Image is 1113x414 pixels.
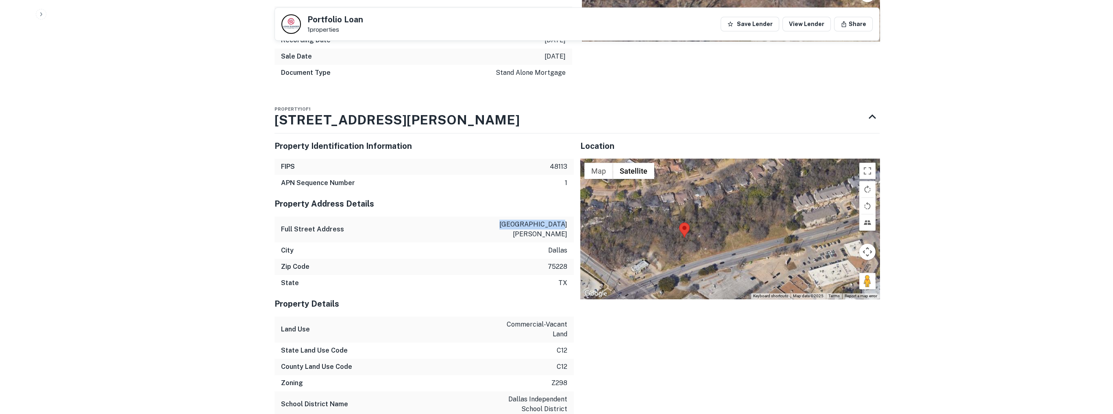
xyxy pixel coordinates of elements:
img: Google [582,288,609,299]
button: Toggle fullscreen view [859,163,876,179]
p: 48113 [550,162,567,172]
p: z298 [551,378,567,388]
iframe: Chat Widget [1072,349,1113,388]
h6: Zoning [281,378,303,388]
p: 1 properties [307,26,363,33]
p: dallas [548,246,567,255]
h6: Full Street Address [281,224,344,234]
p: stand alone mortgage [496,68,566,78]
button: Keyboard shortcuts [753,293,788,299]
button: Save Lender [721,17,779,31]
button: Tilt map [859,214,876,231]
h6: FIPS [281,162,295,172]
h5: Location [580,140,880,152]
h5: Property Details [274,298,574,310]
h3: [STREET_ADDRESS][PERSON_NAME] [274,110,520,130]
p: 1 [565,178,567,188]
p: c12 [557,346,567,355]
h5: Property Identification Information [274,140,574,152]
h6: State Land Use Code [281,346,348,355]
h5: Property Address Details [274,198,574,210]
p: [GEOGRAPHIC_DATA][PERSON_NAME] [494,220,567,239]
span: Map data ©2025 [793,294,823,298]
p: [DATE] [545,52,566,61]
a: View Lender [782,17,831,31]
button: Map camera controls [859,244,876,260]
h6: Land Use [281,325,310,334]
h6: State [281,278,299,288]
h6: County Land Use Code [281,362,352,372]
h6: Document Type [281,68,331,78]
a: Report a map error [845,294,877,298]
button: Drag Pegman onto the map to open Street View [859,273,876,289]
button: Rotate map counterclockwise [859,198,876,214]
h6: Zip Code [281,262,309,272]
a: Open this area in Google Maps (opens a new window) [582,288,609,299]
button: Show street map [584,163,613,179]
h5: Portfolio Loan [307,15,363,24]
p: tx [558,278,567,288]
p: dallas independent school district [494,394,567,414]
button: Rotate map clockwise [859,181,876,197]
h6: Sale Date [281,52,312,61]
h6: School District Name [281,399,348,409]
button: Show satellite imagery [613,163,654,179]
button: Share [834,17,873,31]
p: commercial-vacant land [494,320,567,339]
div: Property1of1[STREET_ADDRESS][PERSON_NAME] [274,100,880,133]
h6: APN Sequence Number [281,178,355,188]
a: Terms (opens in new tab) [828,294,840,298]
span: Property 1 of 1 [274,107,311,111]
h6: City [281,246,294,255]
p: c12 [557,362,567,372]
p: 75228 [548,262,567,272]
